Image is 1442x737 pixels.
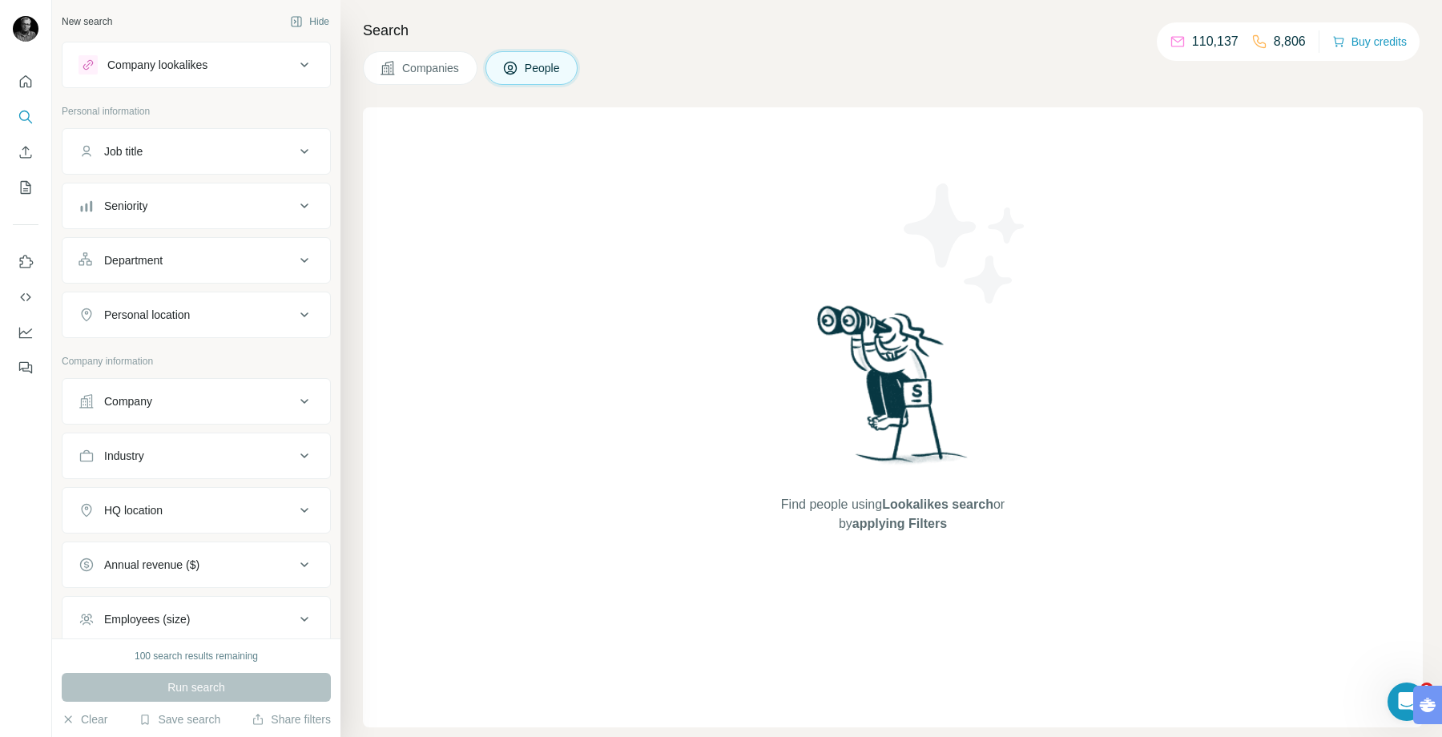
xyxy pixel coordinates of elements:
button: Hide [279,10,340,34]
img: Surfe Illustration - Woman searching with binoculars [810,301,977,480]
button: Personal location [62,296,330,334]
button: Use Surfe on LinkedIn [13,248,38,276]
span: Find people using or by [764,495,1021,534]
button: Industry [62,437,330,475]
button: Search [13,103,38,131]
div: 100 search results remaining [135,649,258,663]
h4: Search [363,19,1423,42]
button: Annual revenue ($) [62,546,330,584]
button: Seniority [62,187,330,225]
button: HQ location [62,491,330,530]
span: applying Filters [852,517,947,530]
button: Company lookalikes [62,46,330,84]
button: Department [62,241,330,280]
button: Share filters [252,711,331,727]
button: Employees (size) [62,600,330,638]
div: HQ location [104,502,163,518]
div: Company lookalikes [107,57,207,73]
div: Company [104,393,152,409]
button: Save search [139,711,220,727]
iframe: Intercom live chat [1388,683,1426,721]
button: Dashboard [13,318,38,347]
button: Clear [62,711,107,727]
div: Job title [104,143,143,159]
span: People [525,60,562,76]
div: Seniority [104,198,147,214]
button: My lists [13,173,38,202]
p: 110,137 [1192,32,1239,51]
div: Personal location [104,307,190,323]
img: Surfe Illustration - Stars [893,171,1037,316]
span: Companies [402,60,461,76]
div: Employees (size) [104,611,190,627]
span: Lookalikes search [882,497,993,511]
button: Job title [62,132,330,171]
button: Use Surfe API [13,283,38,312]
p: Personal information [62,104,331,119]
div: Industry [104,448,144,464]
div: Annual revenue ($) [104,557,199,573]
button: Enrich CSV [13,138,38,167]
button: Feedback [13,353,38,382]
img: Avatar [13,16,38,42]
button: Quick start [13,67,38,96]
span: 1 [1420,683,1433,695]
p: Company information [62,354,331,368]
div: Department [104,252,163,268]
div: New search [62,14,112,29]
button: Company [62,382,330,421]
button: Buy credits [1332,30,1407,53]
p: 8,806 [1274,32,1306,51]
